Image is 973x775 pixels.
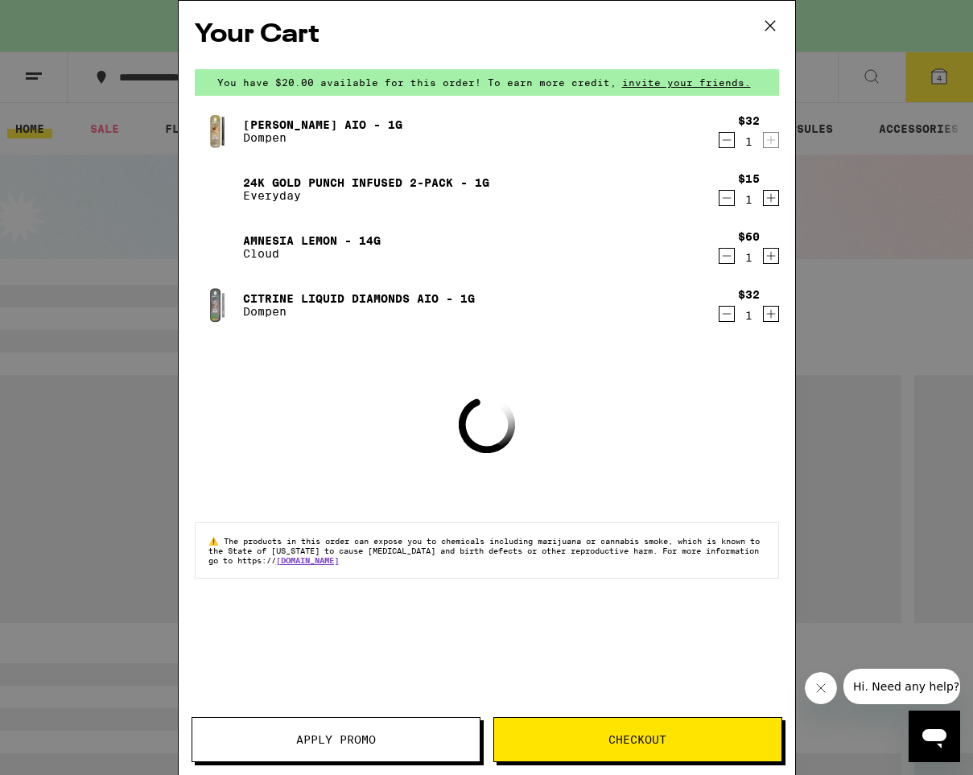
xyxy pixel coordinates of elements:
h2: Your Cart [195,17,779,53]
div: You have $20.00 available for this order! To earn more credit,invite your friends. [195,69,779,96]
span: You have $20.00 available for this order! To earn more credit, [217,77,616,88]
a: [PERSON_NAME] AIO - 1g [243,118,402,131]
p: Dompen [243,305,475,318]
p: Dompen [243,131,402,144]
div: 1 [738,193,760,206]
iframe: Button to launch messaging window [909,711,960,762]
a: [DOMAIN_NAME] [276,555,339,565]
div: 1 [738,251,760,264]
span: ⚠️ [208,536,224,546]
p: Everyday [243,189,489,202]
button: Increment [763,248,779,264]
div: $15 [738,172,760,185]
div: $32 [738,114,760,127]
a: 24k Gold Punch Infused 2-Pack - 1g [243,176,489,189]
a: Citrine Liquid Diamonds AIO - 1g [243,292,475,305]
p: Cloud [243,247,381,260]
span: invite your friends. [616,77,757,88]
img: Citrine Liquid Diamonds AIO - 1g [195,282,240,328]
button: Checkout [493,717,782,762]
img: King Louis XIII AIO - 1g [195,109,240,154]
div: 1 [738,135,760,148]
img: Amnesia Lemon - 14g [195,225,240,270]
button: Increment [763,306,779,322]
iframe: Message from company [843,669,960,704]
iframe: Close message [805,672,837,704]
button: Decrement [719,190,735,206]
div: $60 [738,230,760,243]
div: $32 [738,288,760,301]
span: The products in this order can expose you to chemicals including marijuana or cannabis smoke, whi... [208,536,760,565]
button: Increment [763,132,779,148]
button: Decrement [719,306,735,322]
button: Decrement [719,132,735,148]
span: Checkout [608,734,666,745]
span: Apply Promo [296,734,376,745]
a: Amnesia Lemon - 14g [243,234,381,247]
button: Apply Promo [192,717,480,762]
div: 1 [738,309,760,322]
img: 24k Gold Punch Infused 2-Pack - 1g [195,167,240,212]
button: Decrement [719,248,735,264]
button: Increment [763,190,779,206]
